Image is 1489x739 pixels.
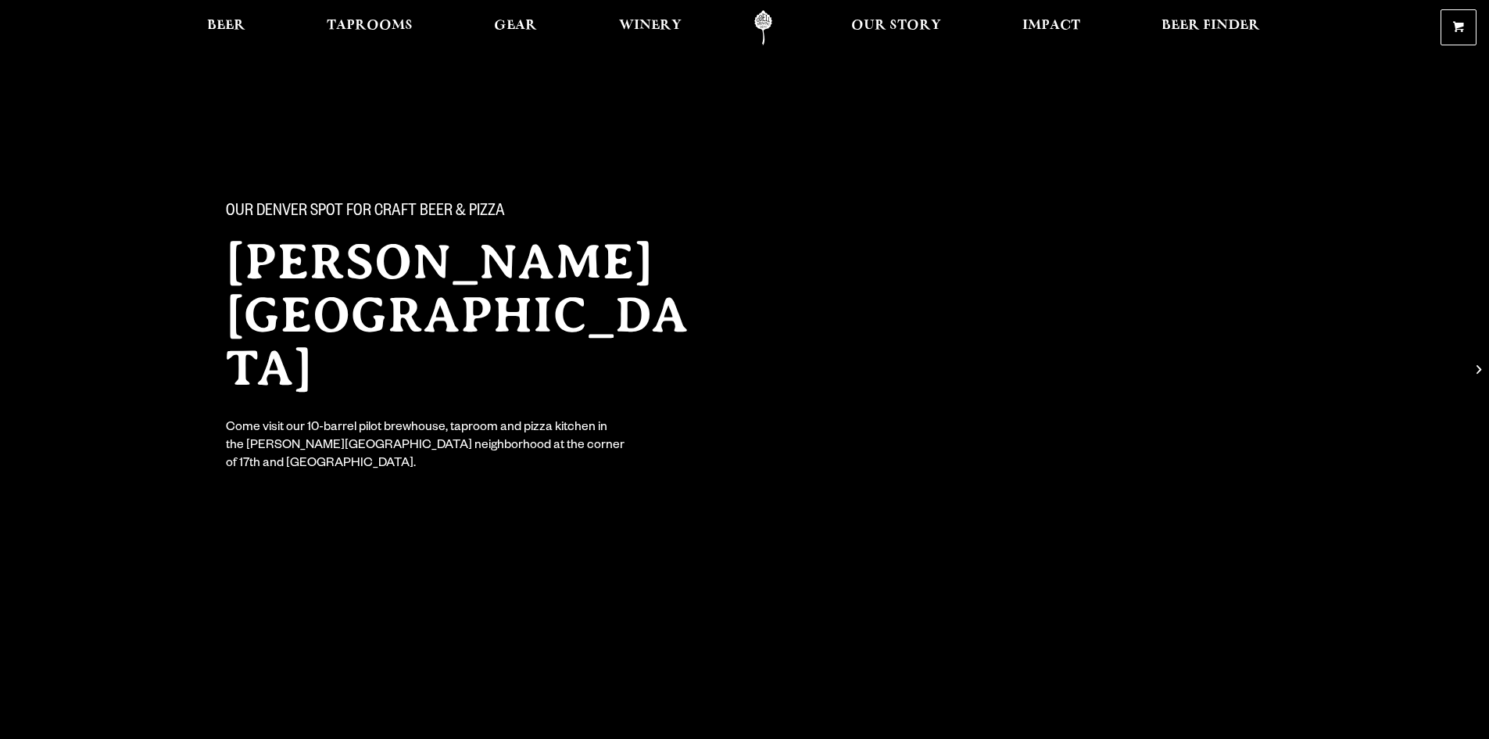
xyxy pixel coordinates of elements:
span: Taprooms [327,20,413,32]
span: Gear [494,20,537,32]
span: Impact [1022,20,1080,32]
div: Come visit our 10-barrel pilot brewhouse, taproom and pizza kitchen in the [PERSON_NAME][GEOGRAPH... [226,420,626,474]
a: Impact [1012,10,1090,45]
span: Our Denver spot for craft beer & pizza [226,203,505,223]
a: Taprooms [317,10,423,45]
a: Beer [197,10,256,45]
a: Winery [609,10,692,45]
span: Our Story [851,20,941,32]
span: Beer [207,20,245,32]
a: Odell Home [734,10,793,45]
span: Winery [619,20,682,32]
a: Beer Finder [1151,10,1270,45]
span: Beer Finder [1161,20,1260,32]
a: Our Story [841,10,951,45]
h2: [PERSON_NAME][GEOGRAPHIC_DATA] [226,235,714,395]
a: Gear [484,10,547,45]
